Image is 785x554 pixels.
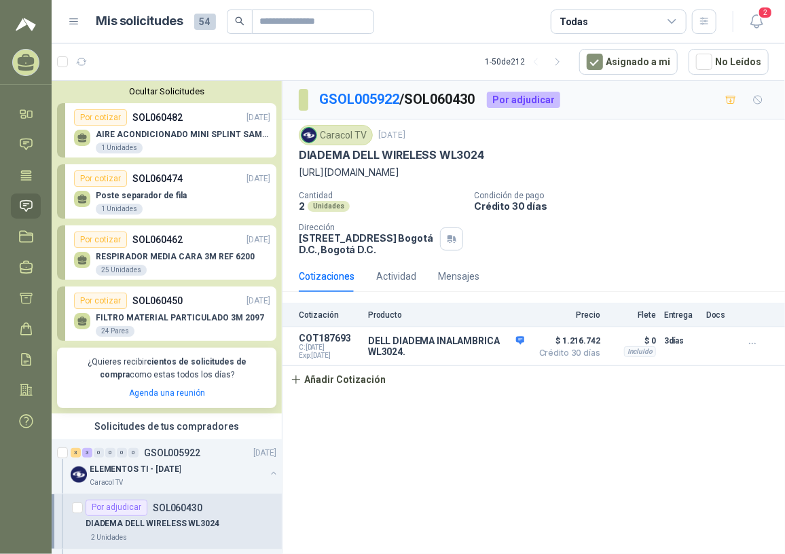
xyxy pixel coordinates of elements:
span: C: [DATE] [299,344,360,352]
div: Por cotizar [74,170,127,187]
img: Company Logo [71,466,87,483]
div: Por adjudicar [487,92,560,108]
p: Docs [706,310,733,320]
button: No Leídos [689,49,769,75]
div: Por cotizar [74,109,127,126]
p: 3 días [664,333,698,349]
p: COT187693 [299,333,360,344]
div: 0 [128,448,139,458]
div: 3 [82,448,92,458]
p: [DATE] [247,172,270,185]
p: Crédito 30 días [474,200,780,212]
p: ELEMENTOS TI - [DATE] [90,462,181,475]
button: 2 [744,10,769,34]
a: Por adjudicarSOL060430DIADEMA DELL WIRELESS WL30242 Unidades [52,494,282,549]
p: SOL060430 [153,503,202,513]
p: GSOL005922 [144,448,200,458]
div: Por cotizar [74,232,127,248]
div: 1 Unidades [96,143,143,153]
a: Por cotizarSOL060462[DATE] RESPIRADOR MEDIA CARA 3M REF 620025 Unidades [57,225,276,280]
p: Poste separador de fila [96,191,187,200]
p: Entrega [664,310,698,320]
p: Cantidad [299,191,463,200]
p: SOL060462 [132,232,183,247]
p: [DATE] [247,234,270,246]
p: DIADEMA DELL WIRELESS WL3024 [86,517,219,530]
span: 2 [758,6,773,19]
p: $ 0 [608,333,656,349]
div: 25 Unidades [96,265,147,276]
a: Agenda una reunión [129,388,205,398]
p: SOL060450 [132,293,183,308]
div: Unidades [308,201,350,212]
p: SOL060482 [132,110,183,125]
div: Por cotizar [74,293,127,309]
a: Por cotizarSOL060450[DATE] FILTRO MATERIAL PARTICULADO 3M 209724 Pares [57,287,276,341]
div: Incluido [624,346,656,357]
span: search [235,16,244,26]
a: GSOL005922 [319,91,399,107]
b: cientos de solicitudes de compra [100,357,247,380]
div: 0 [117,448,127,458]
p: FILTRO MATERIAL PARTICULADO 3M 2097 [96,313,264,322]
p: AIRE ACONDICIONADO MINI SPLINT SAMSUNG [96,130,270,139]
span: Crédito 30 días [532,349,600,357]
p: RESPIRADOR MEDIA CARA 3M REF 6200 [96,252,255,261]
div: 24 Pares [96,326,134,337]
p: [URL][DOMAIN_NAME] [299,165,769,180]
p: Caracol TV [90,477,123,488]
img: Company Logo [302,128,316,143]
a: 3 3 0 0 0 0 GSOL005922[DATE] Company LogoELEMENTOS TI - [DATE]Caracol TV [71,445,279,488]
button: Añadir Cotización [282,366,394,393]
a: Por cotizarSOL060482[DATE] AIRE ACONDICIONADO MINI SPLINT SAMSUNG1 Unidades [57,103,276,158]
div: Todas [560,14,588,29]
p: ¿Quieres recibir como estas todos los días? [65,356,268,382]
div: 3 [71,448,81,458]
img: Logo peakr [16,16,36,33]
p: Cotización [299,310,360,320]
p: [DATE] [378,129,405,142]
p: [DATE] [253,446,276,459]
p: Producto [368,310,524,320]
div: Solicitudes de tus compradores [52,413,282,439]
div: 0 [105,448,115,458]
p: 2 [299,200,305,212]
div: Mensajes [438,269,479,284]
p: Flete [608,310,656,320]
div: 1 Unidades [96,204,143,215]
span: Exp: [DATE] [299,352,360,360]
p: Dirección [299,223,435,232]
div: Cotizaciones [299,269,354,284]
a: Por cotizarSOL060474[DATE] Poste separador de fila1 Unidades [57,164,276,219]
button: Ocultar Solicitudes [57,86,276,96]
div: Caracol TV [299,125,373,145]
p: DIADEMA DELL WIRELESS WL3024 [299,148,484,162]
p: Condición de pago [474,191,780,200]
span: 54 [194,14,216,30]
div: Por adjudicar [86,500,147,516]
p: [DATE] [247,111,270,124]
h1: Mis solicitudes [96,12,183,31]
p: [DATE] [247,295,270,308]
span: $ 1.216.742 [532,333,600,349]
p: DELL DIADEMA INALAMBRICA WL3024. [368,335,524,357]
div: Ocultar SolicitudesPor cotizarSOL060482[DATE] AIRE ACONDICIONADO MINI SPLINT SAMSUNG1 UnidadesPor... [52,81,282,413]
div: 0 [94,448,104,458]
button: Asignado a mi [579,49,678,75]
p: / SOL060430 [319,89,476,110]
div: 2 Unidades [86,532,132,543]
p: [STREET_ADDRESS] Bogotá D.C. , Bogotá D.C. [299,232,435,255]
p: SOL060474 [132,171,183,186]
div: 1 - 50 de 212 [485,51,568,73]
div: Actividad [376,269,416,284]
p: Precio [532,310,600,320]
